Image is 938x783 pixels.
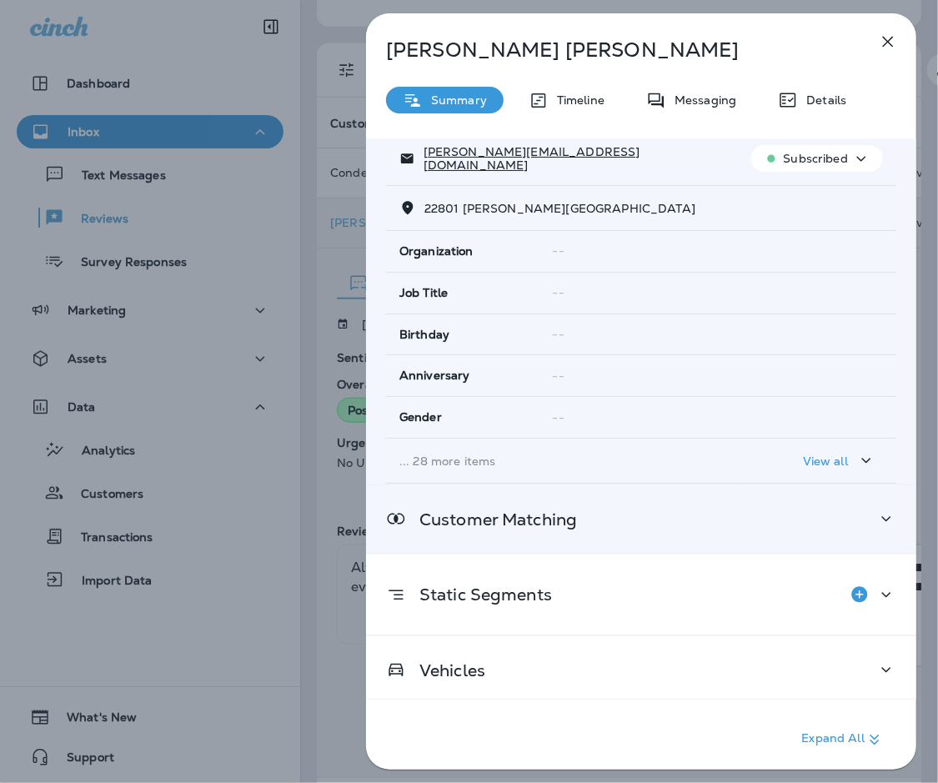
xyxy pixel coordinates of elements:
p: Messaging [666,93,736,107]
span: Anniversary [399,369,470,383]
button: Subscribed [751,145,883,172]
button: View all [796,445,883,476]
p: View all [803,454,848,468]
p: [PERSON_NAME] [PERSON_NAME] [386,38,841,62]
p: Customer Matching [406,513,577,526]
p: Details [798,93,846,107]
span: -- [553,243,564,258]
p: Timeline [549,93,604,107]
span: -- [553,410,564,425]
p: [PERSON_NAME][EMAIL_ADDRESS][DOMAIN_NAME] [415,145,725,172]
span: Gender [399,410,442,424]
p: Vehicles [406,664,485,677]
span: -- [553,369,564,384]
p: ... 28 more items [399,454,725,468]
span: 22801 [PERSON_NAME][GEOGRAPHIC_DATA] [424,201,695,216]
button: Expand All [795,725,891,755]
span: Birthday [399,328,449,342]
span: -- [553,285,564,300]
p: Static Segments [406,588,552,601]
button: Add to Static Segment [843,578,876,611]
p: Subscribed [784,152,848,165]
p: Summary [423,93,487,107]
p: Expand All [802,730,885,750]
span: Job Title [399,286,448,300]
span: Organization [399,244,474,258]
span: -- [553,327,564,342]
